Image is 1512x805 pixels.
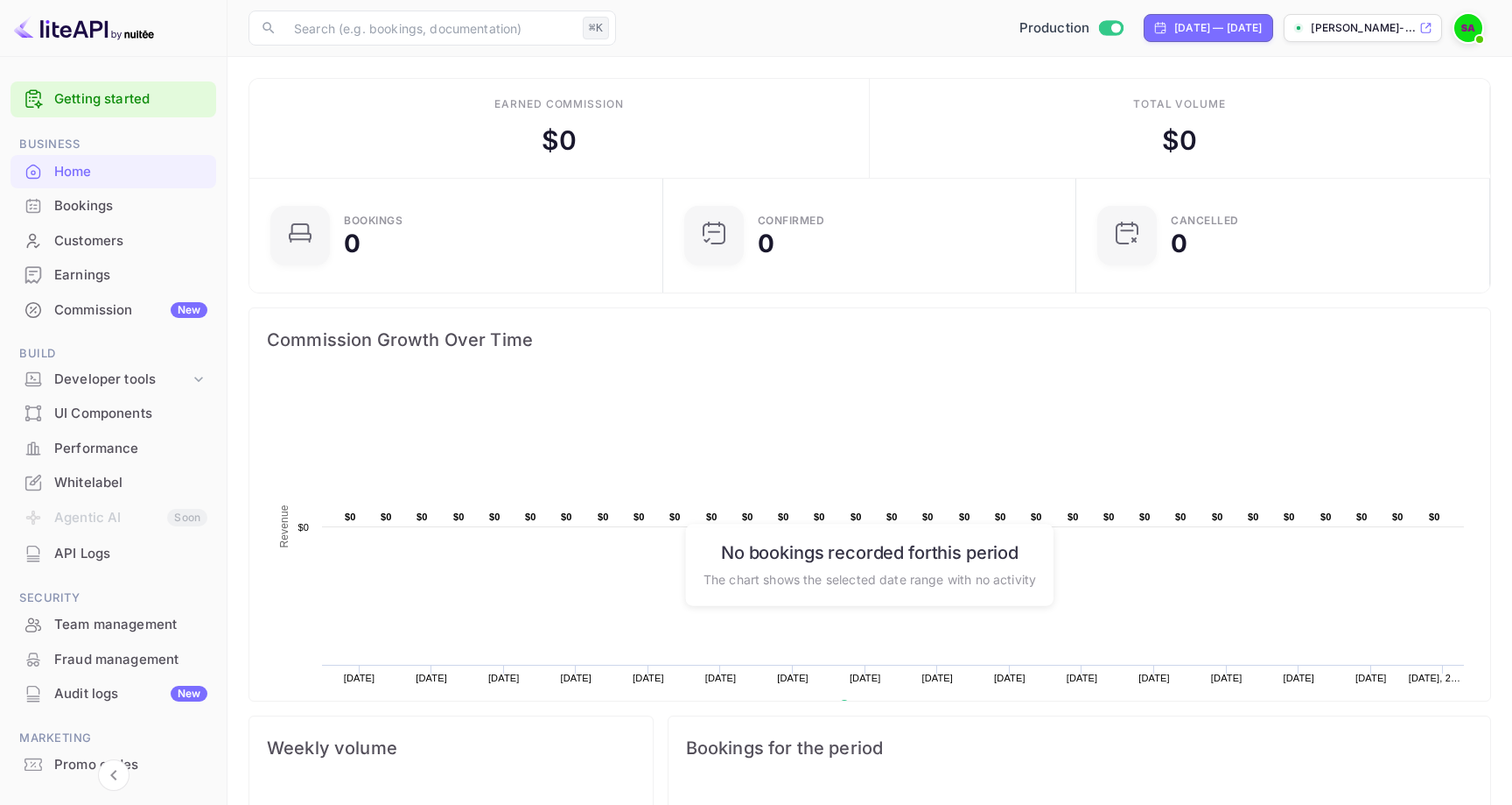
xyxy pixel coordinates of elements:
div: Switch to Sandbox mode [1012,18,1130,39]
div: UI Components [10,397,216,431]
div: Developer tools [10,364,216,395]
div: Earnings [10,258,216,293]
h6: No bookings recorded for this period [703,541,1036,562]
text: $0 [1139,512,1151,522]
text: $0 [453,512,465,522]
text: Revenue [856,700,900,712]
a: Earnings [10,258,216,291]
text: $0 [1320,512,1332,522]
div: New [171,686,207,702]
p: [PERSON_NAME]-... [1311,20,1416,36]
text: $0 [561,512,572,522]
span: Weekly volume [267,734,635,762]
a: Audit logsNew [10,677,216,710]
p: The chart shows the selected date range with no activity [703,569,1036,588]
text: $0 [416,512,428,522]
div: Bookings [10,189,216,223]
text: $0 [381,512,392,522]
span: Production [1019,18,1090,39]
text: [DATE], 2… [1409,673,1460,683]
text: [DATE] [1355,673,1387,683]
a: Promo codes [10,748,216,780]
a: Team management [10,608,216,640]
text: $0 [669,512,681,522]
text: $0 [922,512,934,522]
div: Audit logs [54,684,207,704]
text: $0 [1175,512,1186,522]
div: API Logs [10,537,216,571]
text: $0 [995,512,1006,522]
span: Bookings for the period [686,734,1473,762]
text: $0 [1392,512,1403,522]
div: Bookings [54,196,207,216]
text: [DATE] [994,673,1025,683]
text: Revenue [278,505,290,547]
span: Security [10,589,216,608]
div: ⌘K [583,17,609,39]
text: [DATE] [777,673,808,683]
text: $0 [959,512,970,522]
span: Business [10,135,216,154]
text: [DATE] [561,673,592,683]
a: UI Components [10,397,216,429]
div: Fraud management [10,643,216,677]
text: $0 [1356,512,1368,522]
text: $0 [297,522,309,533]
div: 0 [344,231,360,256]
text: [DATE] [1067,673,1098,683]
div: Home [54,162,207,182]
text: $0 [742,512,753,522]
div: Bookings [344,215,402,226]
div: API Logs [54,544,207,564]
text: $0 [814,512,825,522]
text: $0 [778,512,789,522]
div: Customers [10,224,216,258]
span: Commission Growth Over Time [267,326,1473,354]
text: [DATE] [705,673,737,683]
a: Getting started [54,89,207,109]
div: $ 0 [1162,121,1197,160]
input: Search (e.g. bookings, documentation) [283,11,576,46]
text: $0 [489,512,500,522]
text: $0 [633,512,645,522]
text: [DATE] [1138,673,1170,683]
button: Collapse navigation [98,759,129,791]
a: Home [10,155,216,187]
text: [DATE] [1283,673,1314,683]
a: Bookings [10,189,216,222]
text: [DATE] [344,673,375,683]
div: $ 0 [542,121,577,160]
a: API Logs [10,537,216,569]
text: $0 [1031,512,1042,522]
text: [DATE] [850,673,881,683]
div: UI Components [54,404,207,424]
div: CommissionNew [10,293,216,328]
text: $0 [598,512,609,522]
div: Home [10,155,216,189]
text: [DATE] [1211,673,1242,683]
div: Promo codes [54,755,207,775]
text: $0 [525,512,536,522]
text: $0 [1429,512,1440,522]
div: Earnings [54,265,207,286]
text: $0 [850,512,862,522]
div: New [171,302,207,318]
div: Team management [10,608,216,642]
div: Commission [54,300,207,321]
a: Fraud management [10,643,216,675]
text: $0 [706,512,717,522]
div: 0 [1171,231,1187,256]
text: $0 [1284,512,1295,522]
div: Total volume [1133,96,1227,112]
text: $0 [1103,512,1115,522]
div: Fraud management [54,650,207,670]
text: [DATE] [633,673,664,683]
img: Senthilkumar Arumugam [1454,14,1482,42]
text: $0 [345,512,356,522]
div: Audit logsNew [10,677,216,711]
div: Promo codes [10,748,216,782]
span: Marketing [10,729,216,748]
text: $0 [1212,512,1223,522]
a: CommissionNew [10,293,216,326]
a: Whitelabel [10,466,216,498]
